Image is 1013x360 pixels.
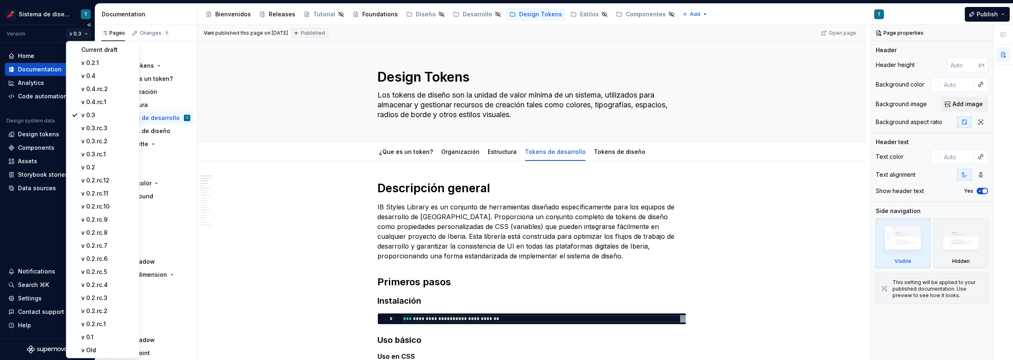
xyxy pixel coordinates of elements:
[81,176,134,184] div: v 0.2.rc.12
[81,333,134,341] div: v 0.1
[81,320,134,328] div: v 0.2.rc.1
[81,124,134,132] div: v 0.3.rc.3
[81,72,134,80] div: v 0.4
[81,163,134,171] div: v 0.2
[81,150,134,158] div: v 0.3.rc.1
[81,85,134,93] div: v 0.4.rc.2
[81,229,134,237] div: v 0.2.rc.8
[81,216,134,224] div: v 0.2.rc.9
[81,294,134,302] div: v 0.2.rc.3
[81,189,134,198] div: v 0.2.rc.11
[81,307,134,315] div: v 0.2.rc.2
[81,46,134,54] div: Current draft
[81,242,134,250] div: v 0.2.rc.7
[81,268,134,276] div: v 0.2.rc.5
[81,59,134,67] div: v 0.2.1
[81,202,134,211] div: v 0.2.rc.10
[81,98,134,106] div: v 0.4.rc.1
[81,346,134,354] div: v Old
[81,255,134,263] div: v 0.2.rc.6
[81,137,134,145] div: v 0.3.rc.2
[81,111,134,119] div: v 0.3
[81,281,134,289] div: v 0.2.rc.4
